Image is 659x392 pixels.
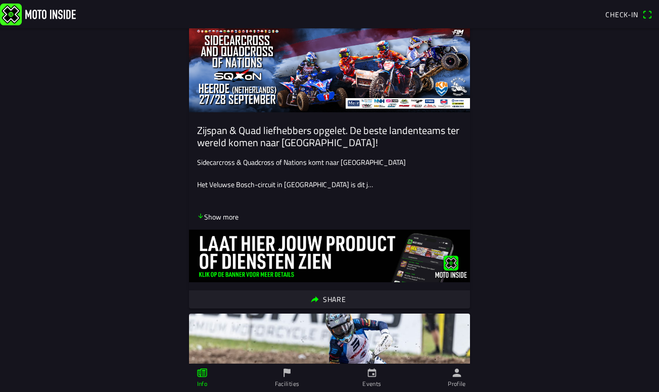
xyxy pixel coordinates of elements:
ion-icon: person [451,367,462,378]
ion-label: Info [197,379,207,388]
ion-icon: calendar [366,367,378,378]
a: Check-inqr scanner [600,6,657,23]
ion-icon: flag [281,367,293,378]
ion-icon: arrow down [197,212,204,220]
p: Show more [197,211,239,222]
span: Check-in [605,9,638,20]
ion-label: Profile [448,379,466,388]
ion-icon: paper [197,367,208,378]
ion-card-title: Zijspan & Quad liefhebbers opgelet. De beste landenteams ter wereld komen naar [GEOGRAPHIC_DATA]! [197,124,462,149]
img: 64v4Apfhk9kRvyee7tCCbhUWCIhqkwx3UzeRWfBS.jpg [189,24,470,112]
p: Het Veluwse Bosch-circuit in [GEOGRAPHIC_DATA] is dit j… [197,179,462,190]
ion-label: Events [362,379,381,388]
ion-label: Facilities [275,379,300,388]
ion-button: Share [189,290,470,309]
img: ovdhpoPiYVyyWxH96Op6EavZdUOyIWdtEOENrLni.jpg [189,230,470,282]
p: Sidecarcross & Quadcross of Nations komt naar [GEOGRAPHIC_DATA] [197,157,462,167]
